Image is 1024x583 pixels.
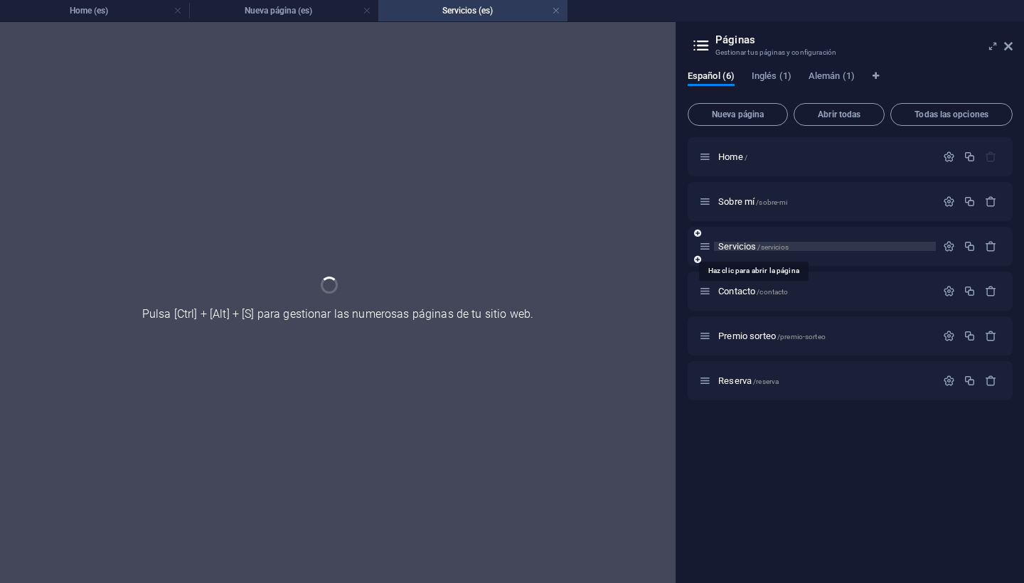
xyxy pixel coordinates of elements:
div: Reserva/reserva [714,376,936,385]
div: Premio sorteo/premio-sorteo [714,331,936,341]
div: Sobre mí/sobre-mi [714,197,936,206]
span: Inglés (1) [752,68,791,87]
div: Duplicar [964,151,976,163]
span: Nueva página [694,110,782,119]
div: La página principal no puede eliminarse [985,151,997,163]
div: Duplicar [964,240,976,252]
div: Contacto/contacto [714,287,936,296]
button: Abrir todas [794,103,885,126]
button: Nueva página [688,103,788,126]
div: Duplicar [964,285,976,297]
div: Eliminar [985,196,997,208]
span: /reserva [753,378,779,385]
div: Configuración [943,240,955,252]
button: Todas las opciones [890,103,1013,126]
span: Abrir todas [800,110,878,119]
span: Haz clic para abrir la página [718,196,787,207]
span: Alemán (1) [809,68,855,87]
h4: Servicios (es) [378,3,567,18]
span: Servicios [718,241,789,252]
div: Duplicar [964,375,976,387]
div: Home/ [714,152,936,161]
span: /contacto [757,288,788,296]
h3: Gestionar tus páginas y configuración [715,46,984,59]
div: Configuración [943,151,955,163]
span: /sobre-mi [756,198,787,206]
div: Eliminar [985,285,997,297]
span: Haz clic para abrir la página [718,375,779,386]
span: /premio-sorteo [777,333,826,341]
span: / [745,154,747,161]
h2: Páginas [715,33,1013,46]
div: Duplicar [964,196,976,208]
span: /servicios [757,243,788,251]
div: Pestañas de idiomas [688,70,1013,97]
span: Español (6) [688,68,735,87]
span: Todas las opciones [897,110,1006,119]
div: Configuración [943,330,955,342]
div: Eliminar [985,330,997,342]
h4: Nueva página (es) [189,3,378,18]
div: Duplicar [964,330,976,342]
div: Servicios/servicios [714,242,936,251]
div: Eliminar [985,240,997,252]
div: Eliminar [985,375,997,387]
div: Configuración [943,375,955,387]
span: Haz clic para abrir la página [718,151,747,162]
div: Configuración [943,196,955,208]
div: Configuración [943,285,955,297]
span: Contacto [718,286,788,296]
span: Premio sorteo [718,331,826,341]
